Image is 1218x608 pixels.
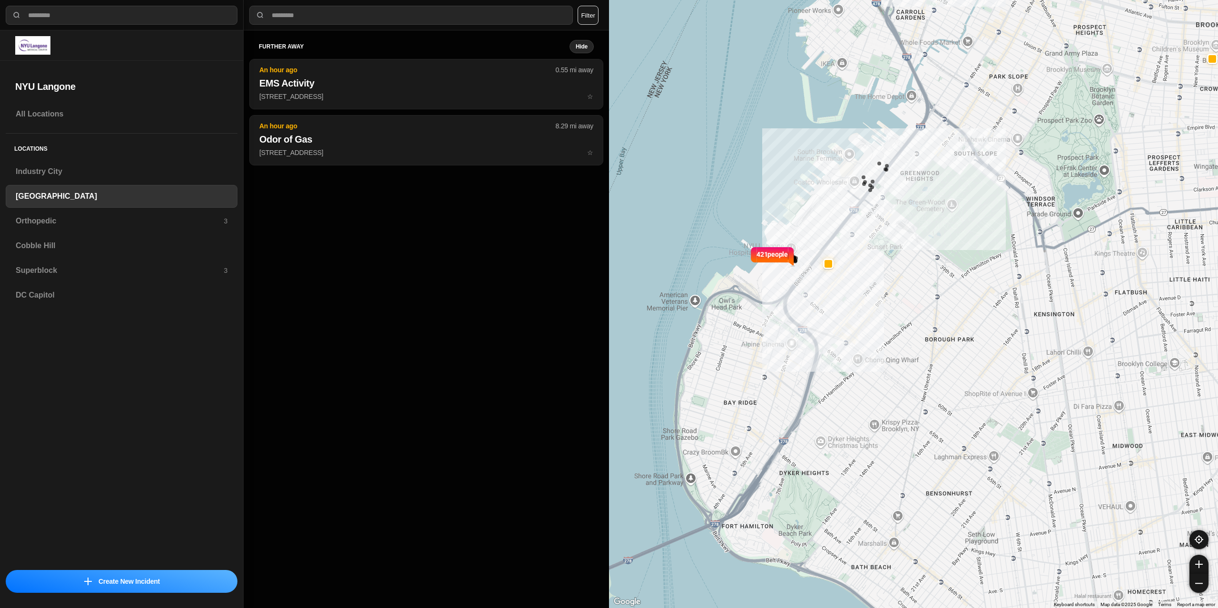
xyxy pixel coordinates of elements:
[249,92,603,100] a: An hour ago0.55 mi awayEMS Activity[STREET_ADDRESS]star
[259,65,556,75] p: An hour ago
[12,10,21,20] img: search
[259,121,556,131] p: An hour ago
[255,10,265,20] img: search
[556,65,593,75] p: 0.55 mi away
[1195,579,1203,587] img: zoom-out
[259,77,593,90] h2: EMS Activity
[570,40,594,53] button: Hide
[587,93,593,100] span: star
[16,108,227,120] h3: All Locations
[1195,560,1203,568] img: zoom-in
[611,596,643,608] a: Open this area in Google Maps (opens a new window)
[1195,535,1203,544] img: recenter
[259,133,593,146] h2: Odor of Gas
[98,577,160,586] p: Create New Incident
[576,43,588,50] small: Hide
[1189,555,1208,574] button: zoom-in
[6,103,237,125] a: All Locations
[1189,530,1208,549] button: recenter
[224,266,227,275] p: 3
[6,284,237,307] a: DC Capitol
[788,245,795,266] img: notch
[611,596,643,608] img: Google
[1177,602,1215,607] a: Report a map error
[6,160,237,183] a: Industry City
[16,265,224,276] h3: Superblock
[6,259,237,282] a: Superblock3
[1189,574,1208,593] button: zoom-out
[84,578,92,585] img: icon
[749,245,756,266] img: notch
[556,121,593,131] p: 8.29 mi away
[16,215,224,227] h3: Orthopedic
[15,36,50,55] img: logo
[6,185,237,208] a: [GEOGRAPHIC_DATA]
[259,148,593,157] p: [STREET_ADDRESS]
[249,59,603,109] button: An hour ago0.55 mi awayEMS Activity[STREET_ADDRESS]star
[249,148,603,156] a: An hour ago8.29 mi awayOdor of Gas[STREET_ADDRESS]star
[1100,602,1152,607] span: Map data ©2025 Google
[6,234,237,257] a: Cobble Hill
[1054,601,1095,608] button: Keyboard shortcuts
[1158,602,1171,607] a: Terms (opens in new tab)
[259,43,570,50] h5: further away
[16,166,227,177] h3: Industry City
[16,290,227,301] h3: DC Capitol
[587,149,593,156] span: star
[756,249,788,270] p: 421 people
[224,216,227,226] p: 3
[259,92,593,101] p: [STREET_ADDRESS]
[6,134,237,160] h5: Locations
[578,6,599,25] button: Filter
[6,210,237,232] a: Orthopedic3
[249,115,603,165] button: An hour ago8.29 mi awayOdor of Gas[STREET_ADDRESS]star
[15,80,228,93] h2: NYU Langone
[6,570,237,593] button: iconCreate New Incident
[16,191,227,202] h3: [GEOGRAPHIC_DATA]
[16,240,227,251] h3: Cobble Hill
